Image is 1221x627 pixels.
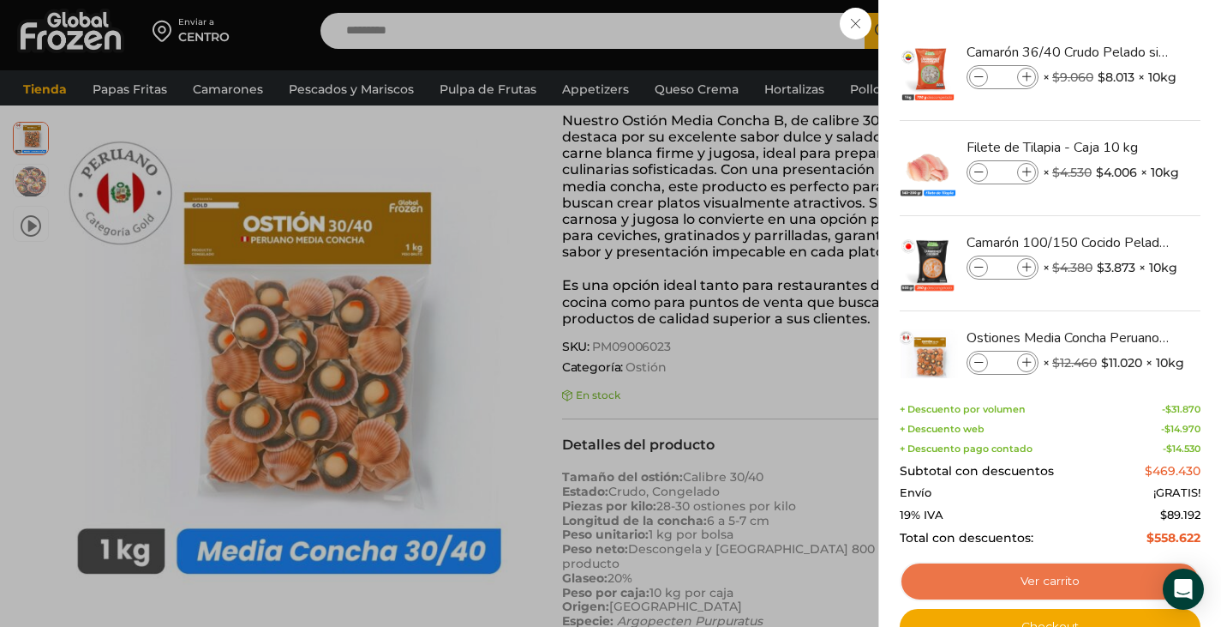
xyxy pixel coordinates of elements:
[1163,443,1200,455] span: -
[1043,65,1176,89] span: × × 10kg
[900,443,1032,455] span: + Descuento pago contado
[900,404,1026,415] span: + Descuento por volumen
[967,43,1170,62] a: Camarón 36/40 Crudo Pelado sin Vena - Silver - Caja 10 kg
[1164,423,1170,435] span: $
[1165,403,1200,415] bdi: 31.870
[1043,256,1177,280] span: × × 10kg
[1166,443,1172,455] span: $
[990,68,1015,87] input: Product quantity
[967,329,1170,347] a: Ostiones Media Concha Peruano 30/40 - Caja 10 kg
[1162,404,1200,415] span: -
[1043,351,1184,375] span: × × 10kg
[1101,354,1109,371] span: $
[1165,403,1171,415] span: $
[1052,260,1060,275] span: $
[990,353,1015,372] input: Product quantity
[1161,424,1200,435] span: -
[1043,160,1179,184] span: × × 10kg
[900,486,931,500] span: Envío
[1101,354,1142,371] bdi: 11.020
[990,163,1015,182] input: Product quantity
[1098,69,1105,86] span: $
[1145,463,1152,479] span: $
[1052,69,1093,85] bdi: 9.060
[1145,463,1200,479] bdi: 469.430
[900,424,985,435] span: + Descuento web
[900,531,1033,546] span: Total con descuentos:
[1160,508,1167,521] span: $
[1153,486,1200,500] span: ¡GRATIS!
[1146,530,1200,546] bdi: 558.622
[900,562,1200,601] a: Ver carrito
[1052,355,1060,371] span: $
[1052,165,1060,180] span: $
[967,233,1170,252] a: Camarón 100/150 Cocido Pelado - Bronze - Caja 10 kg
[1052,165,1092,180] bdi: 4.530
[1052,260,1092,275] bdi: 4.380
[1146,530,1154,546] span: $
[1164,423,1200,435] bdi: 14.970
[1096,164,1104,181] span: $
[1097,259,1104,276] span: $
[1098,69,1134,86] bdi: 8.013
[967,138,1170,157] a: Filete de Tilapia - Caja 10 kg
[1163,569,1204,610] div: Open Intercom Messenger
[1166,443,1200,455] bdi: 14.530
[900,464,1054,479] span: Subtotal con descuentos
[1097,259,1135,276] bdi: 3.873
[1052,355,1097,371] bdi: 12.460
[990,258,1015,277] input: Product quantity
[1096,164,1137,181] bdi: 4.006
[900,509,943,522] span: 19% IVA
[1160,508,1200,521] span: 89.192
[1052,69,1060,85] span: $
